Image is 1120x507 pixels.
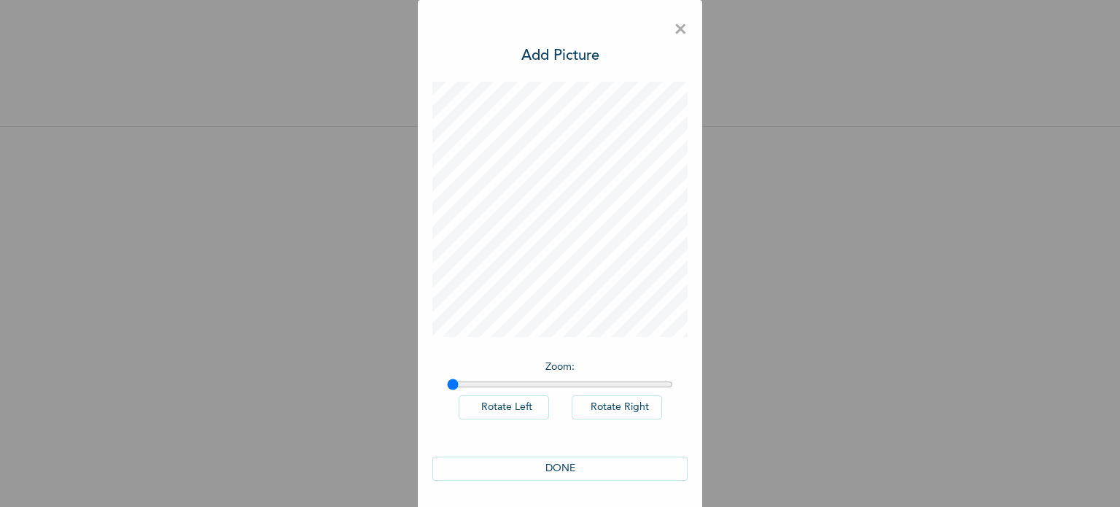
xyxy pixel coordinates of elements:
[521,45,599,67] h3: Add Picture
[432,457,688,481] button: DONE
[429,268,691,327] span: Please add a recent Passport Photograph
[572,395,662,419] button: Rotate Right
[447,360,673,375] p: Zoom :
[459,395,549,419] button: Rotate Left
[674,15,688,45] span: ×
